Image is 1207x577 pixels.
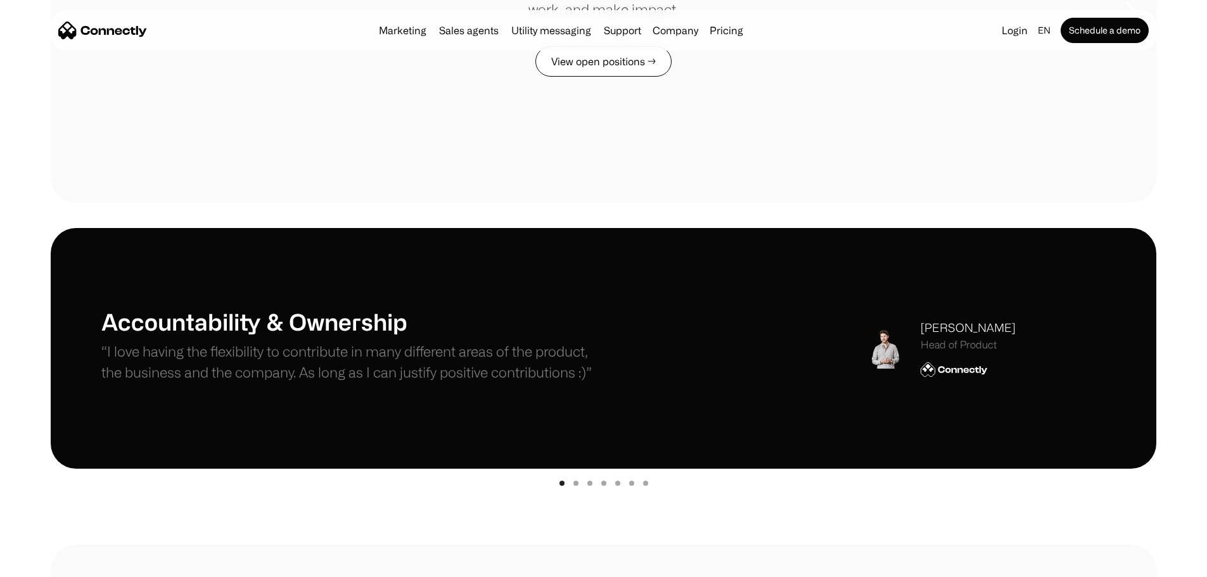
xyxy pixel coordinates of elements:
aside: Language selected: English [13,554,76,573]
div: 1 of 7 [51,228,1156,494]
div: Show slide 6 of 7 [629,481,634,486]
a: Support [599,25,646,35]
div: Show slide 4 of 7 [601,481,606,486]
div: Show slide 2 of 7 [573,481,578,486]
div: en [1033,22,1058,39]
div: Show slide 7 of 7 [643,481,648,486]
a: Schedule a demo [1061,18,1149,43]
a: Utility messaging [506,25,596,35]
div: Company [653,22,698,39]
div: [PERSON_NAME] [921,319,1016,336]
p: “I love having the flexibility to contribute in many different areas of the product, the business... [101,341,604,383]
div: carousel [51,228,1156,494]
ul: Language list [25,555,76,573]
a: Pricing [705,25,748,35]
a: Marketing [374,25,431,35]
div: Head of Product [921,339,1016,351]
a: home [58,21,147,40]
div: Company [649,22,702,39]
a: Sales agents [434,25,504,35]
a: View open positions → [535,46,672,77]
a: Login [997,22,1033,39]
div: Show slide 3 of 7 [587,481,592,486]
div: en [1038,22,1051,39]
h1: Accountability & Ownership [101,308,604,335]
div: Show slide 1 of 7 [559,481,565,486]
div: Show slide 5 of 7 [615,481,620,486]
